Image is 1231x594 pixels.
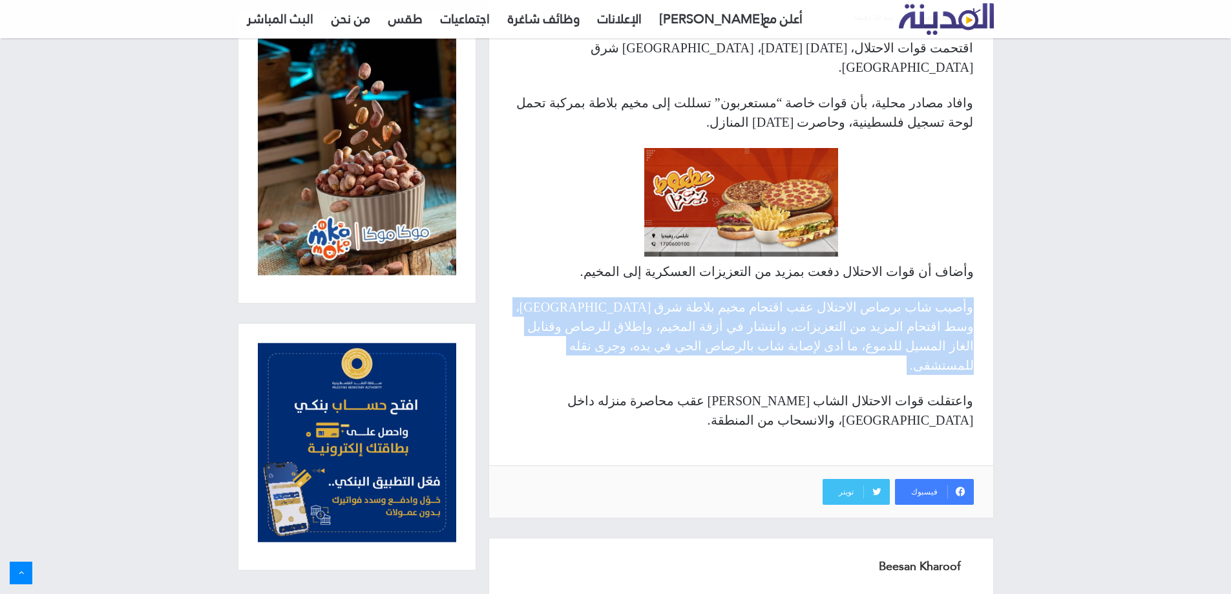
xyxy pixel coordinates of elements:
[895,479,974,505] a: فيسبوك
[823,479,890,505] a: تويتر
[823,485,864,498] span: تويتر
[509,297,974,375] p: وأصيب شاب برصاص الاحتلال عقب اقتحام مخيم بلاطة شرق [GEOGRAPHIC_DATA]، وسط اقتحام المزيد من التعزي...
[509,38,974,77] p: اقتحمت قوات الاحتلال، [DATE] [DATE]، [GEOGRAPHIC_DATA] شرق [GEOGRAPHIC_DATA].
[899,3,994,35] img: تلفزيون المدينة
[879,555,961,577] a: Beesan Kharoof
[509,93,974,132] p: وافاد مصادر محلية، بأن قوات خاصة “مستعربون” تسللت إلى مخيم بلاطة بمركبة تحمل لوحة تسجيل فلسطينية،...
[895,485,948,498] span: فيسبوك
[509,262,974,281] p: وأضاف أن قوات الاحتلال دفعت بمزيد من التعزيزات العسكرية إلى المخيم.
[899,4,994,36] a: تلفزيون المدينة
[509,391,974,430] p: واعتقلت قوات الاحتلال الشاب [PERSON_NAME] عقب محاصرة منزله داخل [GEOGRAPHIC_DATA]، والانسحاب من ا...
